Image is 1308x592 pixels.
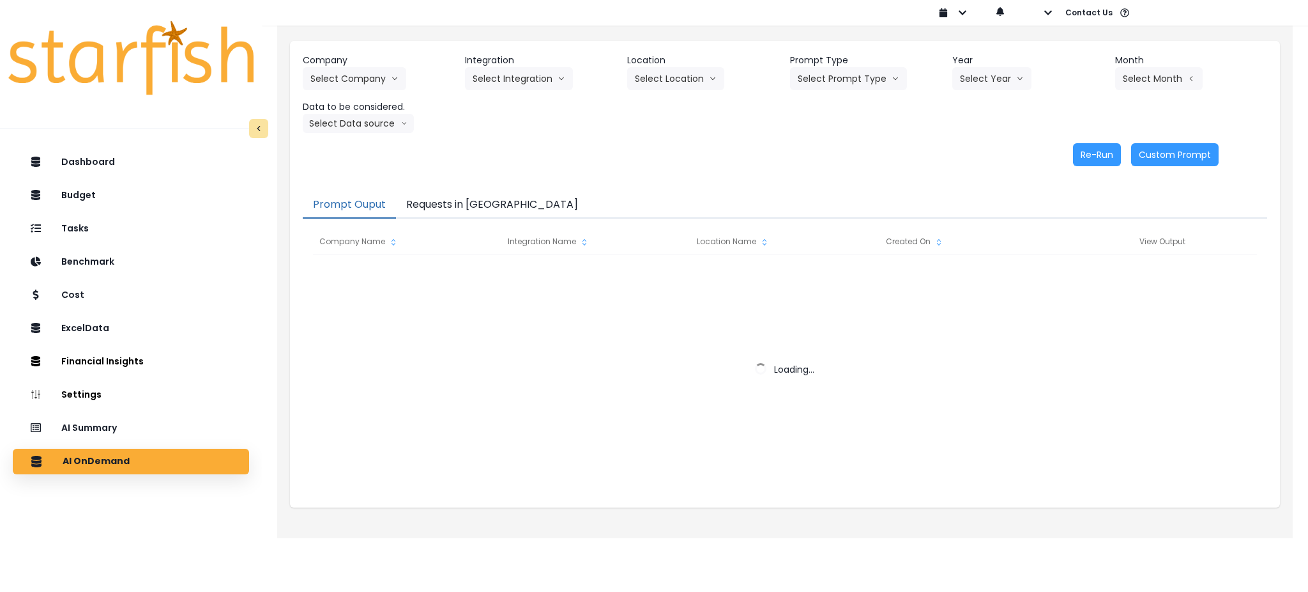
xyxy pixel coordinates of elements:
[1131,143,1219,166] button: Custom Prompt
[303,192,396,219] button: Prompt Ouput
[61,190,96,201] p: Budget
[934,237,944,247] svg: sort
[952,67,1031,90] button: Select Yeararrow down line
[1068,229,1257,254] div: View Output
[313,229,501,254] div: Company Name
[790,67,907,90] button: Select Prompt Typearrow down line
[690,229,879,254] div: Location Name
[13,416,249,441] button: AI Summary
[61,323,109,334] p: ExcelData
[303,54,455,67] header: Company
[579,237,589,247] svg: sort
[1115,54,1267,67] header: Month
[13,150,249,175] button: Dashboard
[13,382,249,408] button: Settings
[61,423,117,433] p: AI Summary
[465,67,573,90] button: Select Integrationarrow down line
[61,290,84,300] p: Cost
[13,283,249,308] button: Cost
[465,54,617,67] header: Integration
[759,237,770,247] svg: sort
[13,349,249,375] button: Financial Insights
[790,54,942,67] header: Prompt Type
[1016,72,1024,85] svg: arrow down line
[558,72,565,85] svg: arrow down line
[303,114,414,133] button: Select Data sourcearrow down line
[627,54,779,67] header: Location
[13,216,249,242] button: Tasks
[1073,143,1121,166] button: Re-Run
[61,256,114,267] p: Benchmark
[391,72,399,85] svg: arrow down line
[1187,72,1195,85] svg: arrow left line
[303,67,406,90] button: Select Companyarrow down line
[879,229,1068,254] div: Created On
[396,192,588,219] button: Requests in [GEOGRAPHIC_DATA]
[1115,67,1203,90] button: Select Montharrow left line
[401,117,407,130] svg: arrow down line
[303,100,455,114] header: Data to be considered.
[388,237,399,247] svg: sort
[774,363,814,376] span: Loading...
[61,223,89,234] p: Tasks
[13,183,249,208] button: Budget
[13,249,249,275] button: Benchmark
[61,157,115,167] p: Dashboard
[13,449,249,474] button: AI OnDemand
[627,67,724,90] button: Select Locationarrow down line
[63,456,130,467] p: AI OnDemand
[892,72,899,85] svg: arrow down line
[952,54,1104,67] header: Year
[501,229,690,254] div: Integration Name
[709,72,717,85] svg: arrow down line
[13,316,249,341] button: ExcelData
